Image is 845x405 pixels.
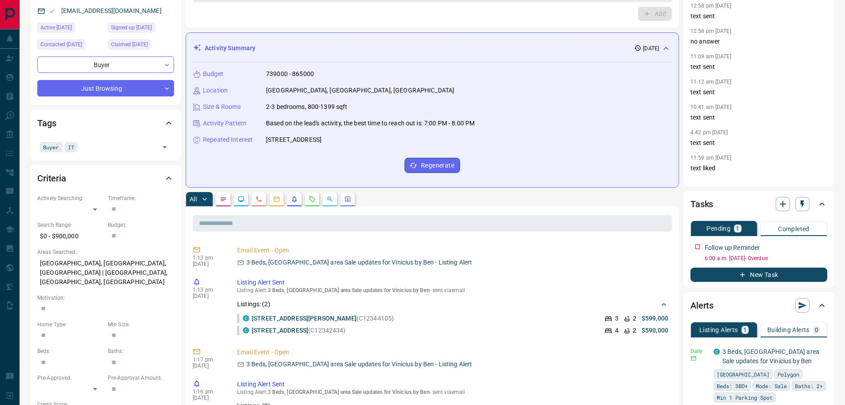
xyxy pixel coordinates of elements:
[795,381,823,390] span: Baths: 2+
[690,193,827,215] div: Tasks
[237,348,668,357] p: Email Event - Open
[717,393,773,402] span: Min 1 Parking Spot
[193,389,224,395] p: 1:16 pm
[43,143,59,152] span: Buyer
[705,243,760,253] p: Follow up Reminder
[690,113,827,122] p: text sent
[203,86,228,95] p: Location
[690,355,697,361] svg: Email
[690,138,827,148] p: text sent
[37,347,103,355] p: Beds:
[37,194,103,202] p: Actively Searching:
[255,196,262,203] svg: Calls
[203,135,253,144] p: Repeated Interest
[193,261,224,267] p: [DATE]
[203,119,246,128] p: Activity Pattern
[252,315,357,322] a: [STREET_ADDRESS][PERSON_NAME]
[690,197,713,211] h2: Tasks
[37,168,174,189] div: Criteria
[243,327,249,333] div: condos.ca
[37,56,174,73] div: Buyer
[690,3,731,9] p: 12:58 pm [DATE]
[690,268,827,282] button: New Task
[743,327,747,333] p: 1
[690,347,708,355] p: Daily
[40,23,72,32] span: Active [DATE]
[193,293,224,299] p: [DATE]
[690,62,827,72] p: text sent
[756,381,787,390] span: Mode: Sale
[252,326,346,335] p: (C12342434)
[706,225,730,232] p: Pending
[40,40,82,49] span: Contacted [DATE]
[690,12,827,21] p: text sent
[203,69,223,79] p: Budget
[205,44,255,53] p: Activity Summary
[37,221,103,229] p: Search Range:
[108,347,174,355] p: Baths:
[37,248,174,256] p: Areas Searched:
[108,194,174,202] p: Timeframe:
[37,294,174,302] p: Motivation:
[243,315,249,321] div: condos.ca
[237,246,668,255] p: Email Event - Open
[690,37,827,46] p: no answer
[736,225,739,232] p: 1
[615,314,619,323] p: 3
[108,40,174,52] div: Tue Dec 26 2023
[237,389,668,395] p: Listing Alert : - sent via email
[767,327,809,333] p: Building Alerts
[37,229,103,244] p: $0 - $900,000
[108,374,174,382] p: Pre-Approval Amount:
[37,116,56,130] h2: Tags
[690,180,731,186] p: 11:33 am [DATE]
[246,258,472,267] p: 3 Beds, [GEOGRAPHIC_DATA] area Sale updates for Vinicius by Ben - Listing Alert
[37,374,103,382] p: Pre-Approved:
[37,40,103,52] div: Mon May 06 2024
[237,300,270,309] p: Listings: ( 2 )
[266,102,348,112] p: 2-3 bedrooms, 800-1399 sqft
[266,86,454,95] p: [GEOGRAPHIC_DATA], [GEOGRAPHIC_DATA], [GEOGRAPHIC_DATA]
[722,348,819,365] a: 3 Beds, [GEOGRAPHIC_DATA] area Sale updates for Vinicius by Ben
[37,321,103,329] p: Home Type:
[309,196,316,203] svg: Requests
[193,287,224,293] p: 1:13 pm
[111,23,152,32] span: Signed up [DATE]
[690,79,731,85] p: 11:12 am [DATE]
[615,326,619,335] p: 4
[717,381,748,390] span: Beds: 3BD+
[405,158,460,173] button: Regenerate
[159,141,171,153] button: Open
[690,129,728,136] p: 4:42 pm [DATE]
[778,370,799,379] span: Polygon
[203,102,241,112] p: Size & Rooms
[252,327,308,334] a: [STREET_ADDRESS]
[633,326,636,335] p: 2
[266,135,321,144] p: [STREET_ADDRESS]
[238,196,245,203] svg: Lead Browsing Activity
[268,287,430,293] span: 3 Beds, [GEOGRAPHIC_DATA] area Sale updates for Vinicius by Ben
[193,357,224,363] p: 1:17 pm
[246,360,472,369] p: 3 Beds, [GEOGRAPHIC_DATA] area Sale updates for Vinicius by Ben - Listing Alert
[68,143,74,152] span: IT
[690,88,827,97] p: text sent
[37,23,103,35] div: Sat May 31 2025
[252,314,394,323] p: (C12344105)
[266,119,475,128] p: Based on the lead's activity, the best time to reach out is: 7:00 PM - 8:00 PM
[268,389,430,395] span: 3 Beds, [GEOGRAPHIC_DATA] area Sale updates for Vinicius by Ben
[273,196,280,203] svg: Emails
[690,28,731,34] p: 12:58 pm [DATE]
[778,226,809,232] p: Completed
[291,196,298,203] svg: Listing Alerts
[237,296,668,313] div: Listings: (2)
[690,53,731,60] p: 11:09 am [DATE]
[643,44,659,52] p: [DATE]
[220,196,227,203] svg: Notes
[714,349,720,355] div: condos.ca
[717,370,770,379] span: [GEOGRAPHIC_DATA]
[237,380,668,389] p: Listing Alert Sent
[190,196,197,202] p: All
[193,363,224,369] p: [DATE]
[642,326,668,335] p: $590,000
[61,7,162,14] a: [EMAIL_ADDRESS][DOMAIN_NAME]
